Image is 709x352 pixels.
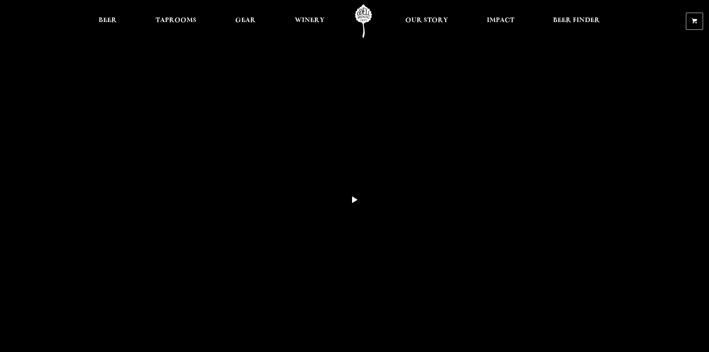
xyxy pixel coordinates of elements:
[230,4,261,38] a: Gear
[99,18,117,23] span: Beer
[482,4,519,38] a: Impact
[235,18,256,23] span: Gear
[156,18,197,23] span: Taprooms
[295,18,325,23] span: Winery
[290,4,329,38] a: Winery
[405,18,448,23] span: Our Story
[349,4,377,38] a: Odell Home
[487,18,514,23] span: Impact
[400,4,453,38] a: Our Story
[151,4,201,38] a: Taprooms
[548,4,605,38] a: Beer Finder
[553,18,600,23] span: Beer Finder
[94,4,122,38] a: Beer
